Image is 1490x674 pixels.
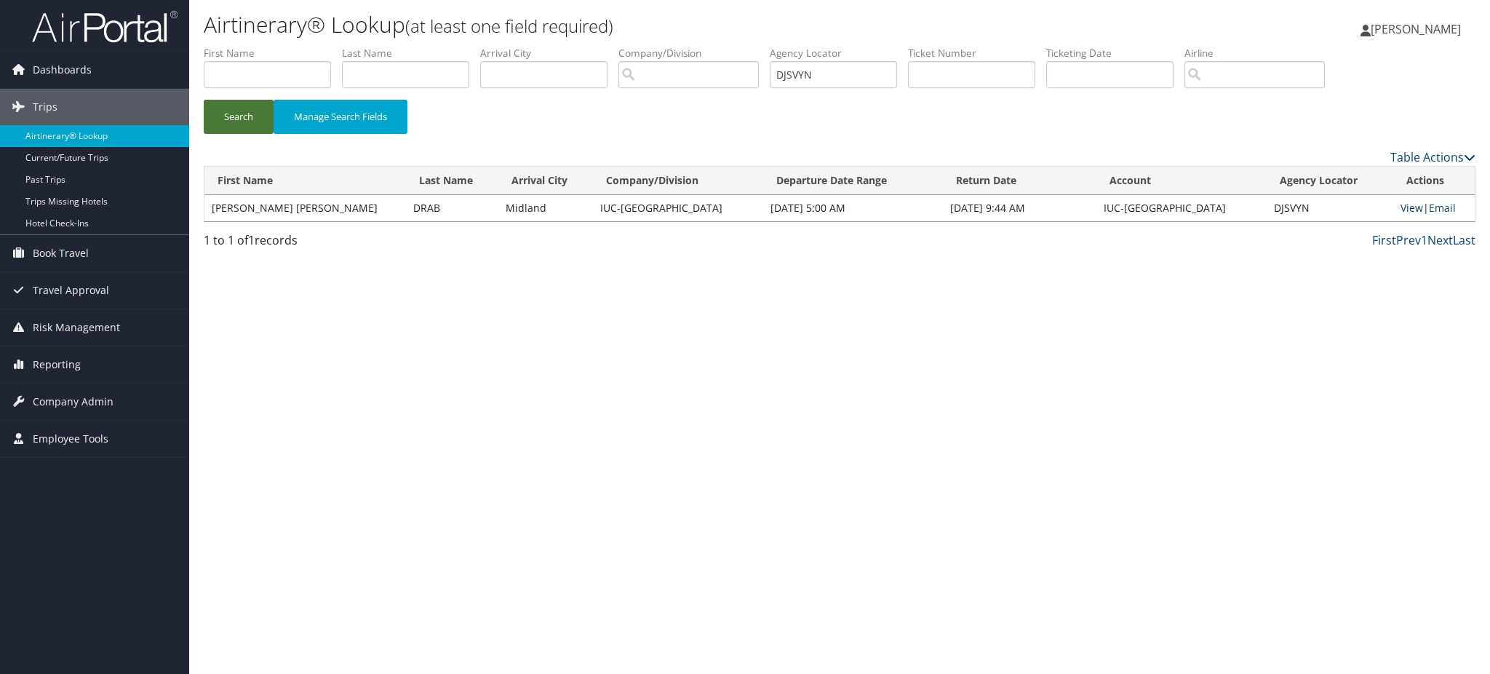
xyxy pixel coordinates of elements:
a: Table Actions [1390,149,1475,165]
a: View [1401,201,1423,215]
th: Departure Date Range: activate to sort column ascending [763,167,943,195]
label: Ticket Number [908,46,1046,60]
span: 1 [248,232,255,248]
span: Reporting [33,346,81,383]
span: Book Travel [33,235,89,271]
td: DJSVYN [1267,195,1393,221]
th: Agency Locator: activate to sort column ascending [1267,167,1393,195]
th: Actions [1393,167,1475,195]
span: Company Admin [33,384,113,420]
button: Manage Search Fields [274,100,407,134]
th: Company/Division [593,167,763,195]
td: [DATE] 9:44 AM [943,195,1096,221]
small: (at least one field required) [405,14,613,38]
th: Return Date: activate to sort column ascending [943,167,1096,195]
label: Last Name [342,46,480,60]
td: IUC-[GEOGRAPHIC_DATA] [593,195,763,221]
td: [DATE] 5:00 AM [763,195,943,221]
span: Dashboards [33,52,92,88]
a: Last [1453,232,1475,248]
span: Risk Management [33,309,120,346]
a: Prev [1396,232,1421,248]
label: Arrival City [480,46,618,60]
span: Employee Tools [33,421,108,457]
td: IUC-[GEOGRAPHIC_DATA] [1096,195,1267,221]
a: Email [1429,201,1456,215]
th: First Name: activate to sort column ascending [204,167,406,195]
th: Last Name: activate to sort column ascending [406,167,498,195]
th: Arrival City: activate to sort column ascending [498,167,594,195]
td: | [1393,195,1475,221]
th: Account: activate to sort column ascending [1096,167,1267,195]
a: 1 [1421,232,1427,248]
td: [PERSON_NAME] [PERSON_NAME] [204,195,406,221]
span: Trips [33,89,57,125]
td: Midland [498,195,594,221]
label: Company/Division [618,46,770,60]
a: Next [1427,232,1453,248]
img: airportal-logo.png [32,9,178,44]
div: 1 to 1 of records [204,231,506,256]
a: First [1372,232,1396,248]
h1: Airtinerary® Lookup [204,9,1051,40]
label: Agency Locator [770,46,908,60]
label: Ticketing Date [1046,46,1184,60]
label: First Name [204,46,342,60]
a: [PERSON_NAME] [1360,7,1475,51]
span: Travel Approval [33,272,109,309]
td: DRAB [406,195,498,221]
span: [PERSON_NAME] [1371,21,1461,37]
button: Search [204,100,274,134]
label: Airline [1184,46,1336,60]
